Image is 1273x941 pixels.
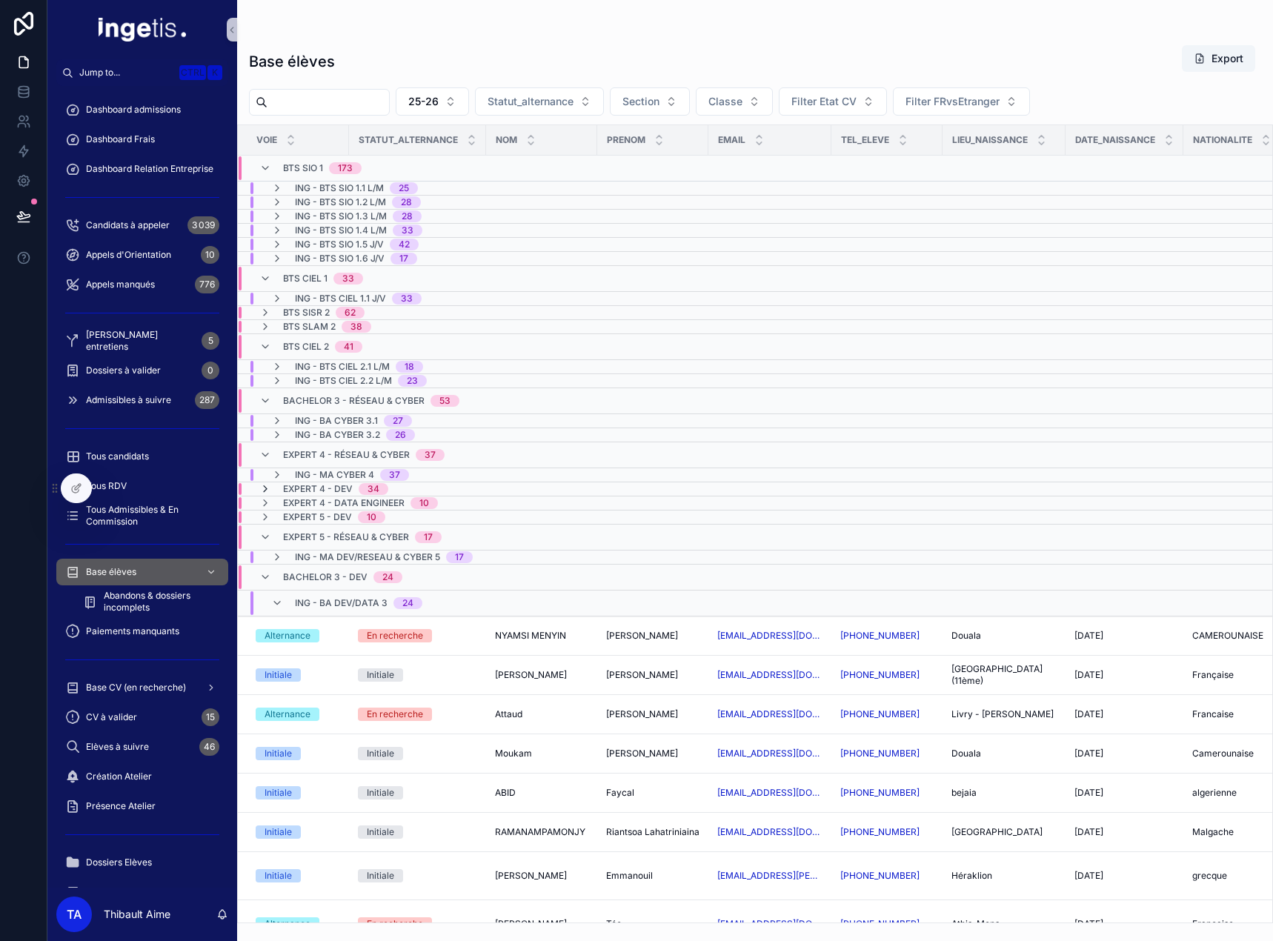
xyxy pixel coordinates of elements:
span: K [209,67,221,79]
div: 15 [202,708,219,726]
a: Héraklion [951,870,1057,882]
a: ABID [495,787,588,799]
div: 776 [195,276,219,293]
button: Select Button [610,87,690,116]
a: Candidats à appeler3 039 [56,212,228,239]
img: App logo [99,18,186,41]
span: [PERSON_NAME] entretiens [86,329,196,353]
a: Initiale [256,747,340,760]
span: Dossiers à valider [86,365,161,376]
span: ING - BA CYBER 3.1 [295,415,378,427]
span: Voie [256,134,277,146]
a: Initiale [358,869,477,882]
span: ING - BTS CIEL 1.1 J/V [295,293,386,305]
a: Dashboard Relation Entreprise [56,156,228,182]
a: Alternance [256,708,340,721]
span: Date_naissance [1075,134,1155,146]
span: BTS SISR 2 [283,307,330,319]
span: Nationalite [1193,134,1252,146]
span: Bachelor 3 - Dev [283,571,368,583]
span: [DATE] [1074,748,1103,759]
a: [EMAIL_ADDRESS][DOMAIN_NAME] [717,918,822,930]
div: Initiale [265,786,292,799]
a: Base élèves [56,559,228,585]
a: [EMAIL_ADDRESS][DOMAIN_NAME] [717,708,822,720]
span: [PERSON_NAME] [606,630,678,642]
a: [EMAIL_ADDRESS][DOMAIN_NAME] [717,630,822,642]
span: Emmanouil [606,870,653,882]
span: Dashboard Frais [86,133,155,145]
a: [DATE] [1074,748,1174,759]
div: 0 [202,362,219,379]
span: Tous Admissibles & En Commission [86,504,213,528]
div: Initiale [265,668,292,682]
a: [PERSON_NAME] [495,669,588,681]
div: 24 [402,597,413,609]
a: Dossiers Elèves [56,849,228,876]
span: Statut_alternance [359,134,458,146]
div: Initiale [367,869,394,882]
div: 34 [368,483,379,495]
a: [PHONE_NUMBER] [840,787,934,799]
div: Initiale [367,747,394,760]
a: [PHONE_NUMBER] [840,787,920,799]
div: 17 [399,253,408,265]
span: [DATE] [1074,826,1103,838]
span: [DATE] [1074,918,1103,930]
span: algerienne [1192,787,1237,799]
span: [DATE] [1074,669,1103,681]
span: Paiements manquants [86,625,179,637]
span: Héraklion [951,870,992,882]
span: [DATE] [1074,787,1103,799]
span: bejaia [951,787,977,799]
span: ING - BTS SIO 1.5 J/V [295,239,384,250]
a: Tous RDV [56,473,228,499]
a: [EMAIL_ADDRESS][DOMAIN_NAME] [717,748,822,759]
div: 3 039 [187,216,219,234]
span: [PERSON_NAME] [606,708,678,720]
a: Elèves à suivre46 [56,734,228,760]
span: BTS SLAM 2 [283,321,336,333]
div: Initiale [367,825,394,839]
div: 5 [202,332,219,350]
a: [PHONE_NUMBER] [840,748,920,759]
span: grecque [1192,870,1227,882]
a: [DATE] [1074,708,1174,720]
a: [PHONE_NUMBER] [840,708,920,720]
span: Expert 5 - Réseau & Cyber [283,531,409,543]
a: [PHONE_NUMBER] [840,918,934,930]
a: [DATE] [1074,787,1174,799]
span: ING - BTS SIO 1.3 L/M [295,210,387,222]
div: Initiale [367,668,394,682]
span: Expert 4 - Réseau & Cyber [283,449,410,461]
span: Appels manqués [86,279,155,290]
a: Alternance [256,917,340,931]
span: ING - BTS CIEL 2.2 L/M [295,375,392,387]
a: Initiale [256,786,340,799]
span: [DATE] [1074,708,1103,720]
span: Tous RDV [86,480,127,492]
span: Athis-Mons [951,918,1000,930]
div: 18 [405,361,414,373]
button: Select Button [475,87,604,116]
span: Douala [951,748,981,759]
a: [EMAIL_ADDRESS][PERSON_NAME][DOMAIN_NAME] [717,870,822,882]
span: Douala [951,630,981,642]
span: ING - BTS SIO 1.2 L/M [295,196,386,208]
span: [GEOGRAPHIC_DATA] [951,826,1043,838]
div: 17 [424,531,433,543]
a: En recherche [358,708,477,721]
span: ING - BTS CIEL 2.1 L/M [295,361,390,373]
div: 38 [350,321,362,333]
a: Initiale [256,668,340,682]
span: ING - BA DEV/DATA 3 [295,597,388,609]
div: 28 [401,196,412,208]
span: Riantsoa Lahatriniaina [606,826,699,838]
span: BTS CIEL 2 [283,341,329,353]
div: Alternance [265,708,310,721]
a: Paiements manquants [56,618,228,645]
a: Moukam [495,748,588,759]
span: Admissibles à suivre [86,394,171,406]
